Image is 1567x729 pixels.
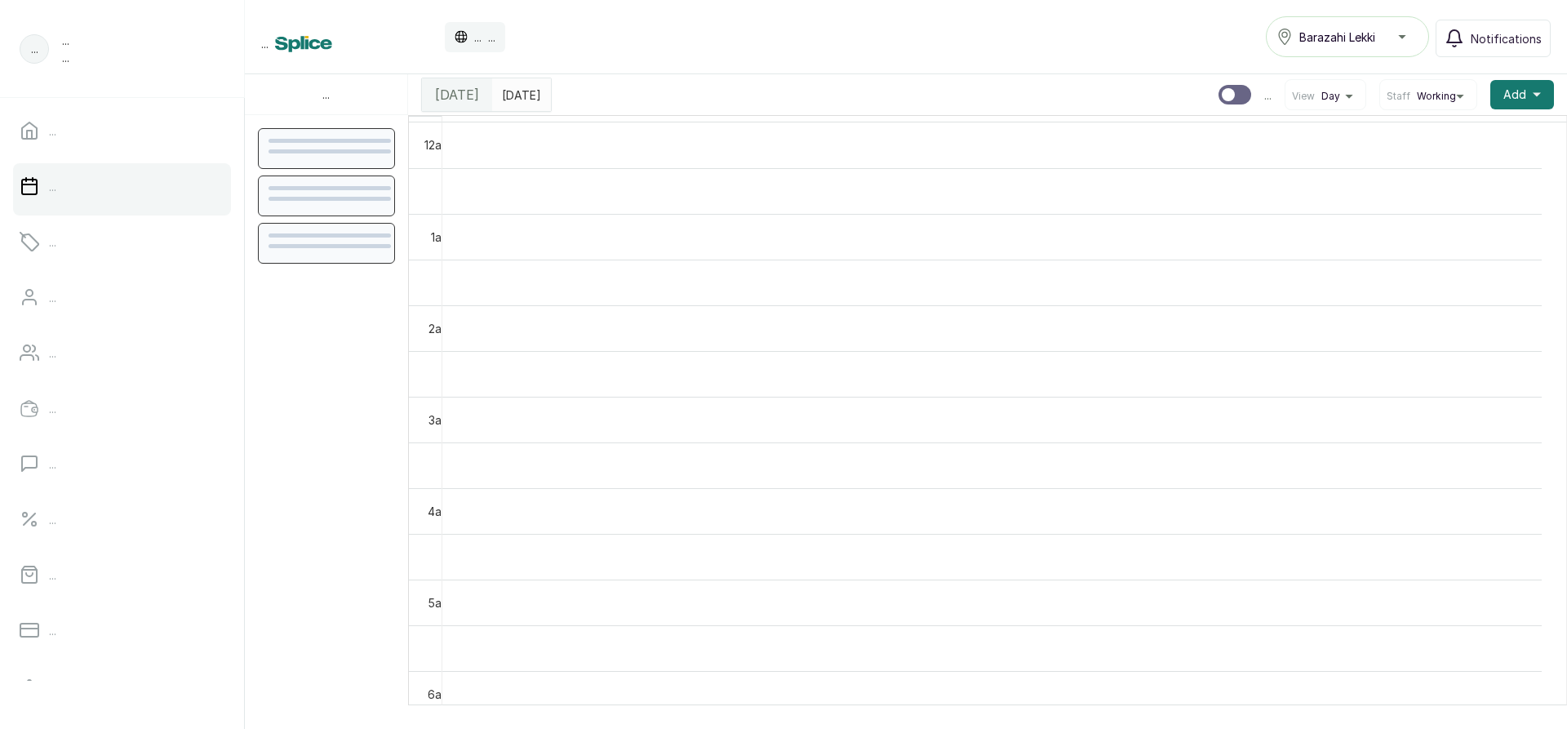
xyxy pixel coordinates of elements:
[13,607,231,653] a: ...
[49,178,56,195] p: ...
[13,441,231,487] a: ...
[49,622,56,639] p: ...
[435,85,479,104] span: [DATE]
[49,681,56,698] p: ...
[13,552,231,598] a: ...
[31,40,38,57] p: ...
[424,686,454,703] div: 6am
[1436,20,1551,57] button: Notifications
[1417,90,1456,103] span: Working
[424,503,454,520] div: 4am
[13,330,231,376] a: ...
[49,456,56,473] p: ...
[425,320,454,337] div: 2am
[13,274,231,320] a: ...
[62,32,69,49] p: ...
[13,666,231,712] a: ...
[322,86,330,103] p: ...
[1292,90,1359,103] button: ViewDay
[13,163,231,209] a: ...
[1266,16,1429,57] button: Barazahi Lekki
[422,78,492,111] div: [DATE]
[49,233,56,251] p: ...
[13,496,231,542] a: ...
[13,385,231,431] a: ...
[62,49,69,66] p: ...
[261,22,505,52] div: ...
[1292,90,1315,103] span: View
[1387,90,1410,103] span: Staff
[49,344,56,362] p: ...
[424,594,454,611] div: 5am
[49,511,56,528] p: ...
[428,229,454,246] div: 1am
[1471,30,1542,47] span: Notifications
[1490,80,1554,109] button: Add
[488,29,495,46] p: ...
[474,29,482,46] p: ...
[1264,87,1272,104] p: ...
[1387,90,1470,103] button: StaffWorking
[49,289,56,306] p: ...
[1321,90,1340,103] span: Day
[49,122,56,140] p: ...
[1503,87,1526,103] span: Add
[13,108,231,153] a: ...
[425,411,454,429] div: 3am
[49,400,56,417] p: ...
[421,136,454,153] div: 12am
[1299,29,1375,46] span: Barazahi Lekki
[13,219,231,264] a: ...
[49,567,56,584] p: ...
